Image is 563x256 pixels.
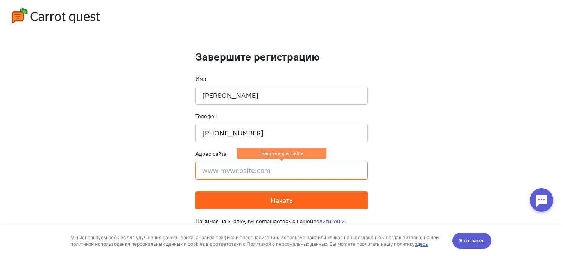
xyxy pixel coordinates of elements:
span: Я согласен [459,11,485,19]
span: Начать [271,196,293,205]
input: +79001110101 [195,124,368,142]
div: Нажимая на кнопку, вы соглашаетесь с нашей [195,209,368,241]
input: www.mywebsite.com [195,162,368,180]
div: Мы используем cookies для улучшения работы сайта, анализа трафика и персонализации. Используя сай... [70,9,443,22]
a: здесь [415,16,428,22]
input: Ваше имя [195,87,368,105]
label: Имя [195,75,206,83]
button: Начать [195,191,368,209]
label: Телефон [195,112,217,120]
img: carrot-quest-logo.svg [12,8,100,23]
button: Я согласен [452,7,491,23]
h1: Завершите регистрацию [195,51,368,63]
label: Адрес сайта [195,150,226,158]
ng-message: Введите адрес сайта [237,148,326,159]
